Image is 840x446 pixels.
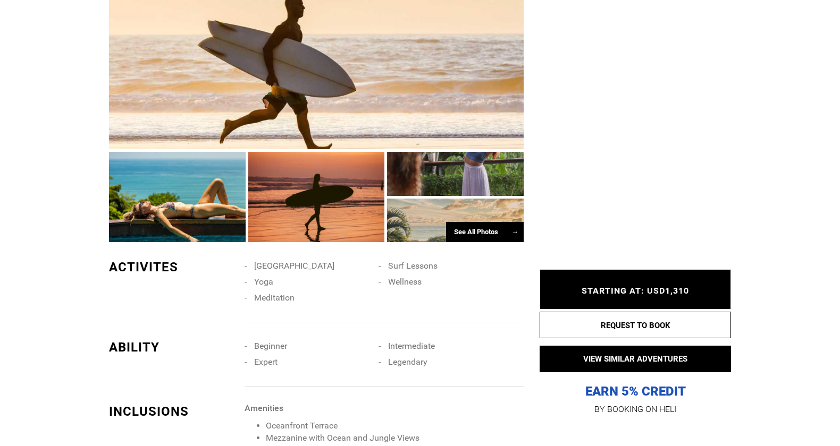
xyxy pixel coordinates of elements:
span: Intermediate [388,341,435,351]
p: BY BOOKING ON HELI [540,402,731,417]
li: Oceanfront Terrace [266,420,524,432]
span: Beginner [254,341,287,351]
span: Expert [254,357,278,367]
div: See All Photos [446,222,524,243]
span: Yoga [254,277,273,287]
span: Meditation [254,293,295,303]
span: [GEOGRAPHIC_DATA] [254,261,334,271]
div: ABILITY [109,338,237,356]
span: → [511,228,518,236]
div: ACTIVITES [109,258,237,276]
button: VIEW SIMILAR ADVENTURES [540,346,731,372]
div: INCLUSIONS [109,402,237,421]
span: Wellness [388,277,422,287]
button: REQUEST TO BOOK [540,312,731,338]
strong: Amenities [245,403,283,413]
p: EARN 5% CREDIT [540,277,731,400]
li: Mezzanine with Ocean and Jungle Views [266,432,524,444]
span: Legendary [388,357,427,367]
span: STARTING AT: USD1,310 [582,286,689,296]
span: Surf Lessons [388,261,438,271]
